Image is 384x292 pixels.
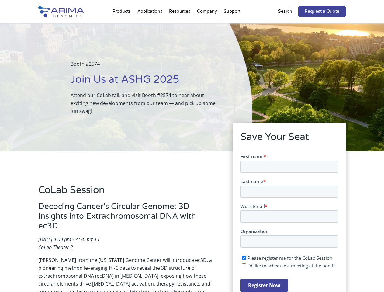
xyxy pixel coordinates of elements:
h2: CoLab Session [38,183,216,202]
p: Search [278,8,292,16]
em: [DATE] 4:00 pm – 4:30 pm ET [38,236,100,243]
h1: Join Us at ASHG 2025 [71,73,222,91]
p: Booth #2574 [71,60,222,73]
p: Attend our CoLab talk and visit Booth #2574 to hear about exciting new developments from our team... [71,91,222,115]
h3: Decoding Cancer’s Circular Genome: 3D Insights into Extrachromosomal DNA with ec3D [38,202,216,235]
h2: Save Your Seat [240,130,338,148]
a: Request a Quote [298,6,346,17]
em: CoLab Theater 2 [38,244,73,251]
img: Arima-Genomics-logo [38,6,84,17]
